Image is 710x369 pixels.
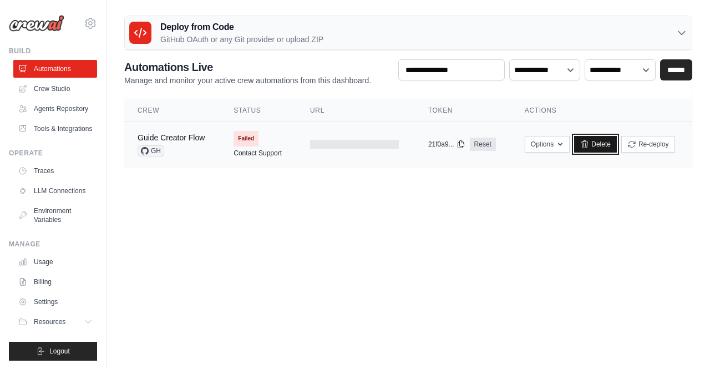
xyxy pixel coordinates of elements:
button: Resources [13,313,97,331]
div: Operate [9,149,97,158]
a: Automations [13,60,97,78]
span: GH [138,145,164,156]
span: Logout [49,347,70,356]
th: Status [220,99,297,122]
a: Agents Repository [13,100,97,118]
span: Failed [234,131,258,146]
p: GitHub OAuth or any Git provider or upload ZIP [160,34,323,45]
a: Guide Creator Flow [138,133,205,142]
a: Contact Support [234,149,282,158]
div: Manage [9,240,97,249]
th: Token [415,99,511,122]
a: Usage [13,253,97,271]
button: Logout [9,342,97,361]
p: Manage and monitor your active crew automations from this dashboard. [124,75,371,86]
a: LLM Connections [13,182,97,200]
span: Resources [34,317,65,326]
th: URL [297,99,415,122]
a: Delete [574,136,617,153]
th: Actions [511,99,692,122]
a: Crew Studio [13,80,97,98]
th: Crew [124,99,220,122]
a: Billing [13,273,97,291]
a: Settings [13,293,97,311]
h3: Deploy from Code [160,21,323,34]
button: Options [525,136,570,153]
a: Environment Variables [13,202,97,229]
img: Logo [9,15,64,32]
div: Build [9,47,97,55]
button: 21f0a9... [428,140,465,149]
a: Reset [470,138,496,151]
button: Re-deploy [621,136,675,153]
h2: Automations Live [124,59,371,75]
a: Tools & Integrations [13,120,97,138]
a: Traces [13,162,97,180]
